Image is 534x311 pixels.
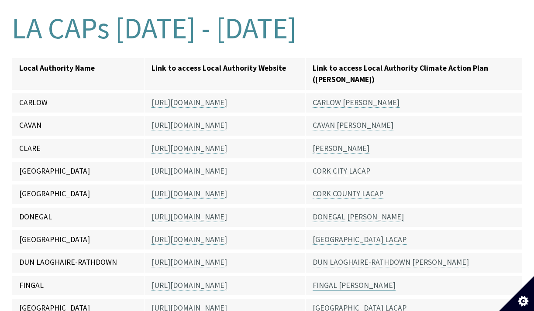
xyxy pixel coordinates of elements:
[12,206,145,229] td: DONEGAL
[152,98,227,108] a: [URL][DOMAIN_NAME]
[152,120,227,130] a: [URL][DOMAIN_NAME]
[313,235,407,245] a: [GEOGRAPHIC_DATA] LACAP
[12,160,145,183] td: [GEOGRAPHIC_DATA]
[12,251,145,274] td: DUN LAOGHAIRE-RATHDOWN
[313,280,396,290] a: FINGAL [PERSON_NAME]
[313,144,369,154] a: [PERSON_NAME]
[152,144,227,154] a: [URL][DOMAIN_NAME]
[12,137,145,160] td: CLARE
[313,63,488,84] strong: Link to access Local Authority Climate Action Plan ([PERSON_NAME])
[313,98,400,108] a: CARLOW [PERSON_NAME]
[152,280,227,290] a: [URL][DOMAIN_NAME]
[12,183,145,205] td: [GEOGRAPHIC_DATA]
[12,114,145,137] td: CAVAN
[313,120,393,130] a: CAVAN [PERSON_NAME]
[12,92,145,114] td: CARLOW
[499,276,534,311] button: Set cookie preferences
[12,274,145,297] td: FINGAL
[12,12,523,44] h1: LA CAPs [DATE] - [DATE]
[152,235,227,245] a: [URL][DOMAIN_NAME]
[313,166,370,176] a: CORK CITY LACAP
[152,63,286,73] strong: Link to access Local Authority Website
[313,257,469,267] a: DUN LAOGHAIRE-RATHDOWN [PERSON_NAME]
[12,229,145,251] td: [GEOGRAPHIC_DATA]
[152,166,227,176] a: [URL][DOMAIN_NAME]
[152,257,227,267] a: [URL][DOMAIN_NAME]
[152,189,227,199] a: [URL][DOMAIN_NAME]
[313,189,383,199] a: CORK COUNTY LACAP
[152,212,227,222] a: [URL][DOMAIN_NAME]
[313,212,404,222] a: DONEGAL [PERSON_NAME]
[19,63,95,73] strong: Local Authority Name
